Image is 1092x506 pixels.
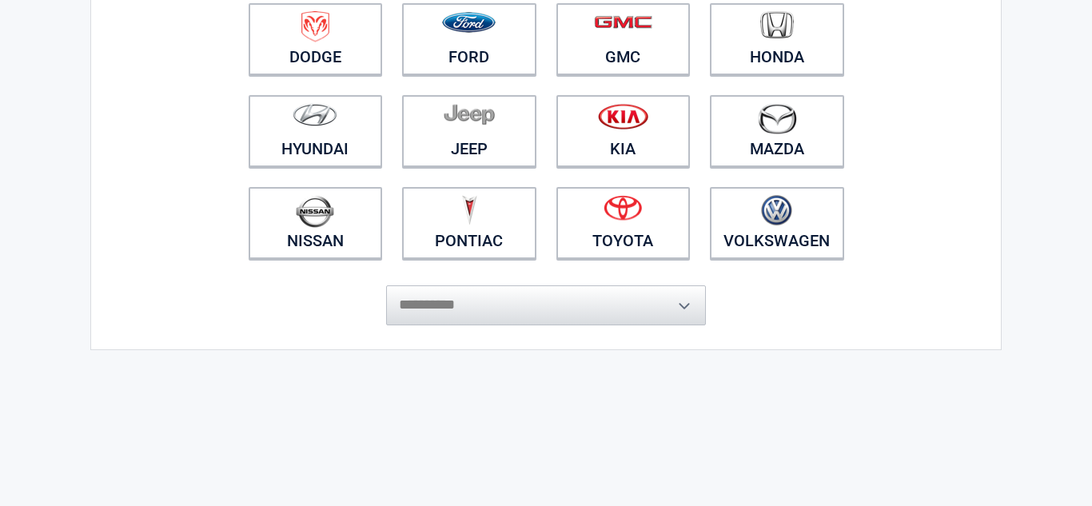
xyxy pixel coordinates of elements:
a: Honda [710,3,844,75]
img: jeep [444,103,495,126]
img: honda [760,11,794,39]
img: hyundai [293,103,337,126]
a: Pontiac [402,187,536,259]
img: nissan [296,195,334,228]
a: Mazda [710,95,844,167]
img: pontiac [461,195,477,225]
a: Kia [556,95,691,167]
img: ford [442,12,496,33]
a: Ford [402,3,536,75]
a: Volkswagen [710,187,844,259]
img: gmc [594,15,652,29]
a: Dodge [249,3,383,75]
img: volkswagen [761,195,792,226]
a: Toyota [556,187,691,259]
a: Hyundai [249,95,383,167]
img: toyota [604,195,642,221]
img: kia [598,103,648,129]
a: Jeep [402,95,536,167]
a: GMC [556,3,691,75]
img: mazda [757,103,797,134]
a: Nissan [249,187,383,259]
img: dodge [301,11,329,42]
